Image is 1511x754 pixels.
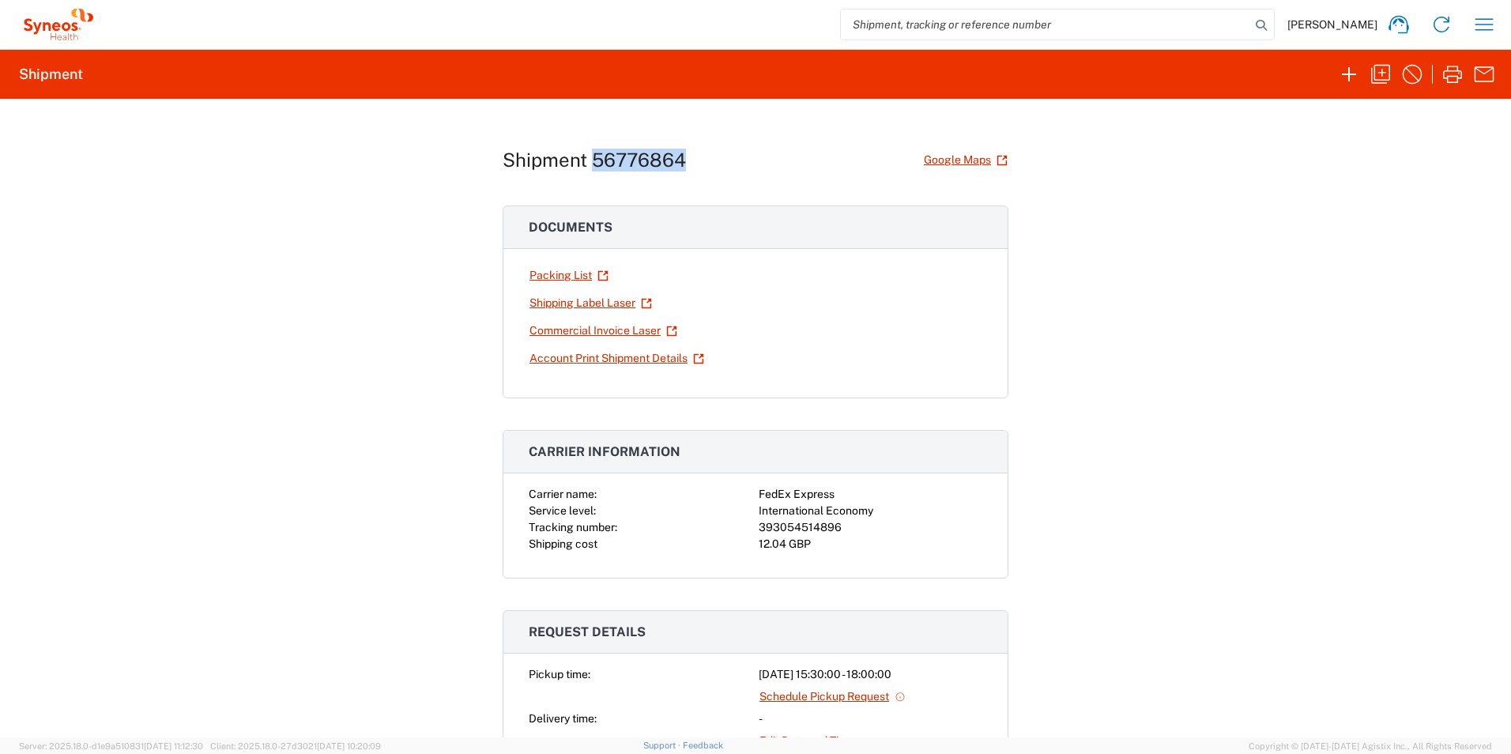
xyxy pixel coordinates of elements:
span: [DATE] 11:12:30 [144,741,203,751]
a: Google Maps [923,146,1008,174]
a: Support [643,741,683,750]
span: Carrier information [529,444,680,459]
span: Copyright © [DATE]-[DATE] Agistix Inc., All Rights Reserved [1249,739,1492,753]
a: Schedule Pickup Request [759,683,906,711]
span: Server: 2025.18.0-d1e9a510831 [19,741,203,751]
span: [PERSON_NAME] [1287,17,1377,32]
div: International Economy [759,503,982,519]
span: Carrier name: [529,488,597,500]
span: Documents [529,220,612,235]
a: Feedback [683,741,723,750]
span: [DATE] 10:20:09 [317,741,381,751]
span: Delivery time: [529,712,597,725]
span: Shipping cost [529,537,597,550]
span: Tracking number: [529,521,617,533]
div: 393054514896 [759,519,982,536]
div: - [759,711,982,727]
span: Request details [529,624,646,639]
h1: Shipment 56776864 [503,149,686,172]
a: Packing List [529,262,609,289]
h2: Shipment [19,65,83,84]
a: Account Print Shipment Details [529,345,705,372]
a: Shipping Label Laser [529,289,653,317]
span: Client: 2025.18.0-27d3021 [210,741,381,751]
div: 12.04 GBP [759,536,982,552]
a: Commercial Invoice Laser [529,317,678,345]
span: Service level: [529,504,596,517]
input: Shipment, tracking or reference number [841,9,1250,40]
div: FedEx Express [759,486,982,503]
div: [DATE] 15:30:00 - 18:00:00 [759,666,982,683]
span: Pickup time: [529,668,590,680]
